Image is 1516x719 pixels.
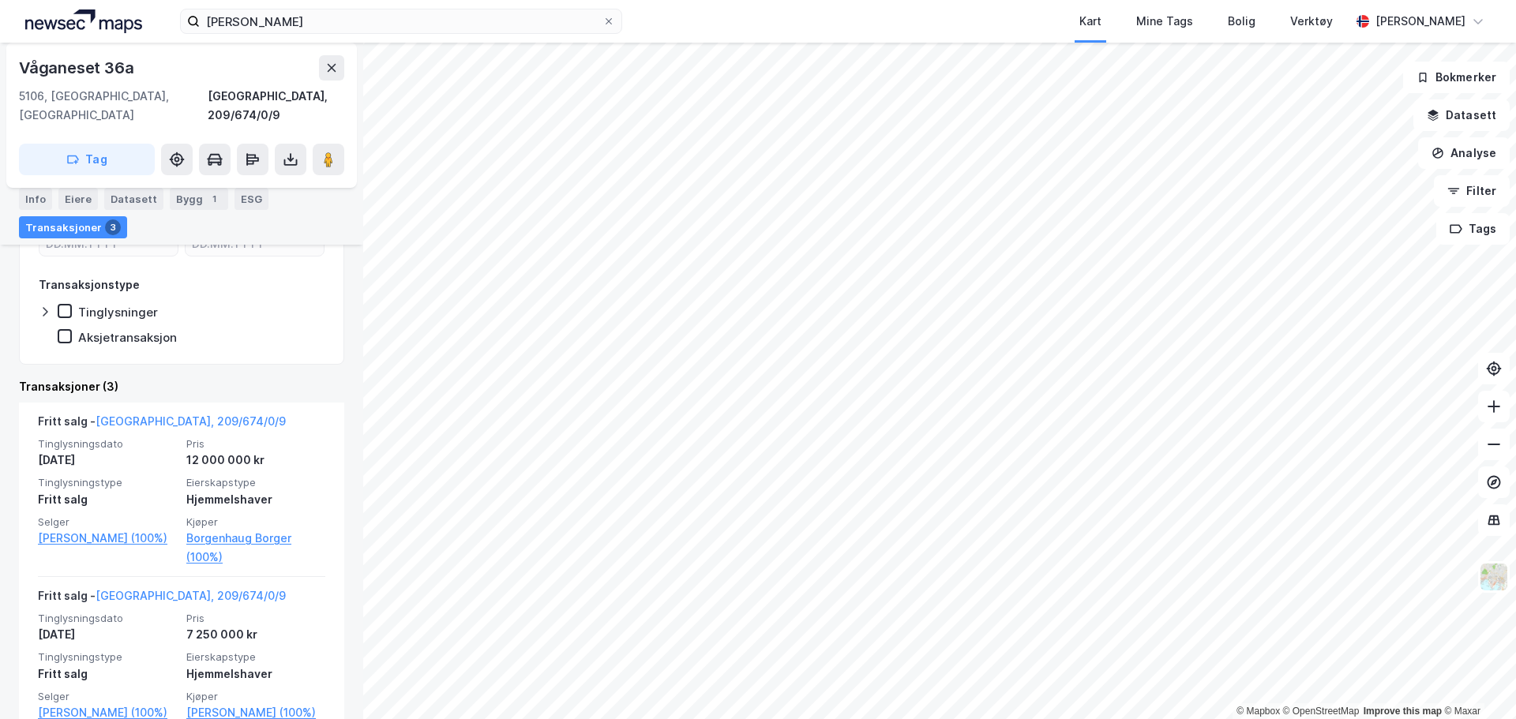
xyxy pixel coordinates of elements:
[206,191,222,207] div: 1
[1413,99,1510,131] button: Datasett
[38,451,177,470] div: [DATE]
[1079,12,1101,31] div: Kart
[1236,706,1280,717] a: Mapbox
[1434,175,1510,207] button: Filter
[58,188,98,210] div: Eiere
[186,625,325,644] div: 7 250 000 kr
[78,305,158,320] div: Tinglysninger
[186,451,325,470] div: 12 000 000 kr
[38,665,177,683] div: Fritt salg
[1228,12,1255,31] div: Bolig
[1375,12,1465,31] div: [PERSON_NAME]
[38,529,177,548] a: [PERSON_NAME] (100%)
[104,188,163,210] div: Datasett
[38,690,177,703] span: Selger
[38,625,177,644] div: [DATE]
[186,612,325,625] span: Pris
[186,437,325,451] span: Pris
[38,490,177,509] div: Fritt salg
[1136,12,1193,31] div: Mine Tags
[19,216,127,238] div: Transaksjoner
[38,437,177,451] span: Tinglysningsdato
[19,144,155,175] button: Tag
[78,330,177,345] div: Aksjetransaksjon
[25,9,142,33] img: logo.a4113a55bc3d86da70a041830d287a7e.svg
[186,476,325,489] span: Eierskapstype
[38,612,177,625] span: Tinglysningsdato
[1283,706,1360,717] a: OpenStreetMap
[170,188,228,210] div: Bygg
[186,490,325,509] div: Hjemmelshaver
[38,650,177,664] span: Tinglysningstype
[208,87,344,125] div: [GEOGRAPHIC_DATA], 209/674/0/9
[105,219,121,235] div: 3
[186,690,325,703] span: Kjøper
[1436,213,1510,245] button: Tags
[38,515,177,529] span: Selger
[19,87,208,125] div: 5106, [GEOGRAPHIC_DATA], [GEOGRAPHIC_DATA]
[1437,643,1516,719] div: Kontrollprogram for chat
[186,515,325,529] span: Kjøper
[38,476,177,489] span: Tinglysningstype
[19,377,344,396] div: Transaksjoner (3)
[1418,137,1510,169] button: Analyse
[38,586,286,612] div: Fritt salg -
[186,665,325,683] div: Hjemmelshaver
[19,188,52,210] div: Info
[186,650,325,664] span: Eierskapstype
[186,529,325,567] a: Borgenhaug Borger (100%)
[39,275,140,294] div: Transaksjonstype
[1290,12,1333,31] div: Verktøy
[38,412,286,437] div: Fritt salg -
[235,188,268,210] div: ESG
[96,589,286,602] a: [GEOGRAPHIC_DATA], 209/674/0/9
[1437,643,1516,719] iframe: Chat Widget
[1364,706,1442,717] a: Improve this map
[200,9,602,33] input: Søk på adresse, matrikkel, gårdeiere, leietakere eller personer
[19,55,137,81] div: Våganeset 36a
[1403,62,1510,93] button: Bokmerker
[1479,562,1509,592] img: Z
[96,414,286,428] a: [GEOGRAPHIC_DATA], 209/674/0/9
